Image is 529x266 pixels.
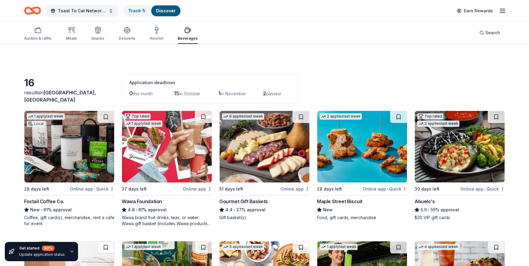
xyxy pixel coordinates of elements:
span: 1 [218,90,221,96]
div: 37 days left [122,185,147,193]
a: Track· 5 [128,8,145,13]
span: • [387,187,388,191]
span: in October [179,91,200,96]
div: 4 applies last week [417,244,459,250]
a: Discover [156,8,176,13]
span: • [41,207,42,212]
div: 1 apply last week [27,113,65,120]
button: Beverages [178,24,198,44]
span: this month [133,91,153,96]
div: 61% approval [24,206,114,213]
span: Toast To Cat Network 30th Anniversary Celebration [58,7,106,14]
button: Search [474,27,505,39]
div: Snacks [91,36,104,41]
div: Desserts [119,36,135,41]
div: Gourmet Gift Baskets [219,198,268,205]
div: 55% approval [415,206,505,213]
div: 28 days left [317,185,342,193]
span: 4.4 [225,206,233,213]
div: 2 applies last week [320,113,362,120]
div: Food, gift cards, merchandise [317,215,407,221]
img: Image for Abuelo's [415,111,505,182]
div: Online app Quick [460,185,505,193]
button: Toast To Cat Network 30th Anniversary Celebration [46,5,118,17]
span: in November [221,91,246,96]
div: Online app [183,185,212,193]
span: passed [266,91,281,96]
div: Online app Quick [363,185,407,193]
span: • [233,207,235,212]
button: Auction & raffle [24,24,52,44]
div: 1 apply last week [124,244,162,250]
div: Top rated [417,113,443,119]
div: Online app [280,185,310,193]
div: 81% approval [122,206,212,213]
div: $20 VIP gift cards [415,215,505,221]
button: Meals [66,24,77,44]
div: Foxtail Coffee Co. [24,198,64,205]
span: • [94,187,95,191]
span: • [136,207,137,212]
div: Maple Street Biscuit [317,198,362,205]
div: results [24,89,114,103]
div: 1 apply last week [124,121,162,127]
a: Image for Wawa FoundationTop rated1 applylast week37 days leftOnline appWawa Foundation4.8•81% ap... [122,111,212,227]
a: Image for Abuelo's Top rated2 applieslast week30 days leftOnline app•QuickAbuelo's5.0•55% approva... [415,111,505,221]
div: Get started [19,246,65,251]
a: Home [24,4,41,18]
a: Image for Gourmet Gift Baskets9 applieslast week51 days leftOnline appGourmet Gift Baskets4.4•27%... [219,111,310,221]
img: Image for Foxtail Coffee Co. [24,111,114,182]
span: Search [485,29,500,36]
div: 1 apply last week [320,244,358,250]
div: 30 days left [415,185,440,193]
div: Gift basket(s) [219,215,310,221]
img: Image for Maple Street Biscuit [317,111,407,182]
span: New [30,206,40,213]
span: • [428,207,429,212]
div: 2 applies last week [417,121,459,127]
button: Track· 5Discover [123,5,181,17]
span: 4.8 [128,206,135,213]
div: Wawa Foundation [122,198,162,205]
span: • [484,187,486,191]
div: Abuelo's [415,198,435,205]
div: Application deadlines [129,79,291,86]
img: Image for Gourmet Gift Baskets [220,111,309,182]
div: 80 % [42,246,55,251]
button: Desserts [119,24,135,44]
a: Image for Maple Street Biscuit2 applieslast week28 days leftOnline app•QuickMaple Street BiscuitN... [317,111,407,221]
a: Image for Foxtail Coffee Co.1 applylast weekLocal28 days leftOnline app•QuickFoxtail Coffee Co.Ne... [24,111,114,227]
span: 0 [129,90,133,96]
span: 5.0 [421,206,427,213]
span: 2 [263,90,266,96]
div: Alcohol [150,36,163,41]
div: Auction & raffle [24,36,52,41]
div: 16 [24,77,114,89]
span: 15 [174,90,179,96]
div: 5 applies last week [222,244,264,250]
span: [GEOGRAPHIC_DATA], [GEOGRAPHIC_DATA] [24,90,96,103]
div: 51 days left [219,185,243,193]
div: Wawa brand fruit drinks, teas, or water; Wawa gift basket (includes Wawa products and coupons) [122,215,212,227]
div: Coffee, gift card(s), merchandise, rent a cafe for event [24,215,114,227]
div: 27% approval [219,206,310,213]
div: Online app Quick [70,185,114,193]
div: Meals [66,36,77,41]
div: 9 applies last week [222,113,264,120]
div: 28 days left [24,185,49,193]
span: in [24,90,96,103]
a: Earn Rewards [453,5,496,16]
span: New [323,206,333,213]
div: Beverages [178,36,198,41]
div: Local [27,121,45,127]
img: Image for Wawa Foundation [122,111,212,182]
button: Alcohol [150,24,163,44]
div: Top rated [124,113,151,119]
div: Update application status [19,252,65,257]
button: Snacks [91,24,104,44]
